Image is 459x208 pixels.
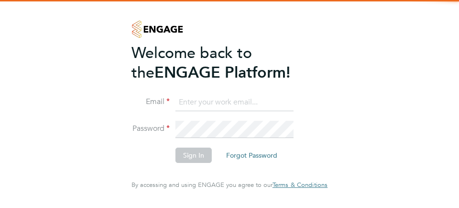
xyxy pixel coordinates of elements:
[219,148,285,163] button: Forgot Password
[131,124,170,134] label: Password
[131,181,328,189] span: By accessing and using ENGAGE you agree to our
[273,181,328,189] span: Terms & Conditions
[273,181,328,189] a: Terms & Conditions
[175,94,294,111] input: Enter your work email...
[175,148,212,163] button: Sign In
[131,44,252,82] span: Welcome back to the
[131,97,170,107] label: Email
[131,43,318,82] h2: ENGAGE Platform!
